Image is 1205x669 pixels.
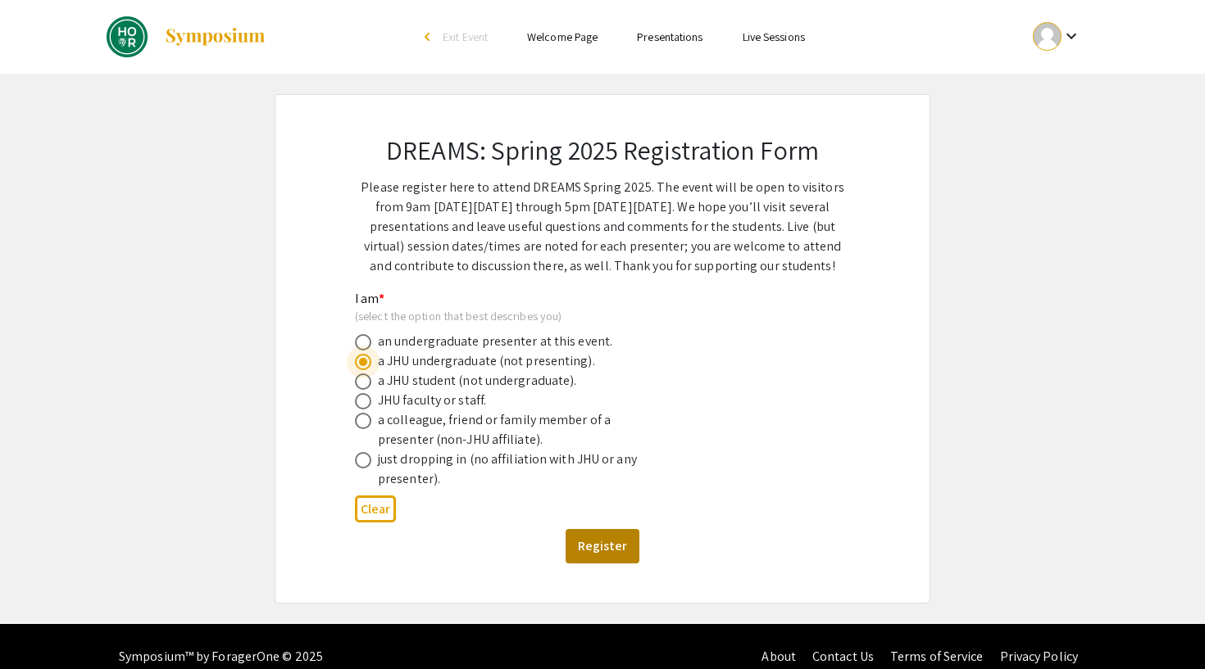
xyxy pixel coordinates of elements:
a: Presentations [637,29,703,44]
div: (select the option that best describes you) [355,309,824,323]
button: Clear [355,495,396,522]
img: Symposium by ForagerOne [164,27,266,47]
a: Privacy Policy [1000,648,1078,665]
a: Contact Us [812,648,874,665]
button: Register [566,529,639,563]
a: DREAMS Spring 2025 [107,16,266,57]
div: JHU faculty or staff. [378,391,486,410]
a: Terms of Service [890,648,984,665]
div: arrow_back_ios [425,32,434,42]
a: About [762,648,796,665]
p: Please register here to attend DREAMS Spring 2025. The event will be open to visitors from 9am [D... [355,178,850,276]
button: Expand account dropdown [1016,18,1098,55]
a: Live Sessions [743,29,805,44]
h2: DREAMS: Spring 2025 Registration Form [355,134,850,165]
div: a colleague, friend or family member of a presenter (non-JHU affiliate). [378,410,665,450]
iframe: Chat [12,595,70,657]
a: Welcome Page [527,29,598,44]
mat-icon: Expand account dropdown [1062,26,1081,46]
img: DREAMS Spring 2025 [107,16,148,57]
div: a JHU undergraduate (not presenting). [378,351,595,371]
div: an undergraduate presenter at this event. [378,332,612,351]
div: a JHU student (not undergraduate). [378,371,576,391]
div: just dropping in (no affiliation with JHU or any presenter). [378,450,665,489]
mat-label: I am [355,290,385,307]
span: Exit Event [443,29,488,44]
